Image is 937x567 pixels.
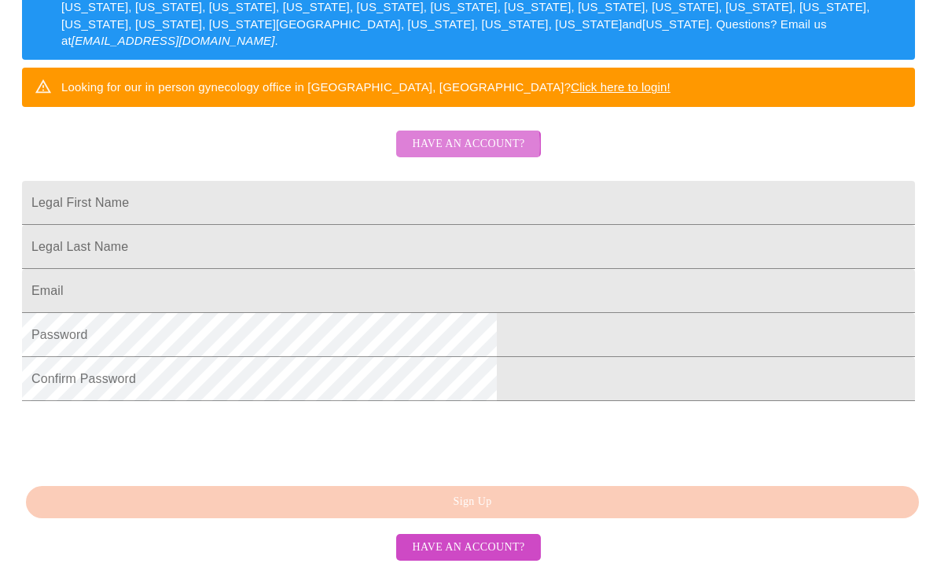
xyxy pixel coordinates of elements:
a: Click here to login! [571,80,671,94]
span: Have an account? [412,538,524,558]
a: Have an account? [392,539,544,553]
span: Have an account? [412,134,524,154]
button: Have an account? [396,534,540,561]
div: Looking for our in person gynecology office in [GEOGRAPHIC_DATA], [GEOGRAPHIC_DATA]? [61,72,671,101]
button: Have an account? [396,131,540,158]
em: [EMAIL_ADDRESS][DOMAIN_NAME] [72,34,275,47]
a: Have an account? [392,148,544,161]
iframe: reCAPTCHA [22,409,261,470]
